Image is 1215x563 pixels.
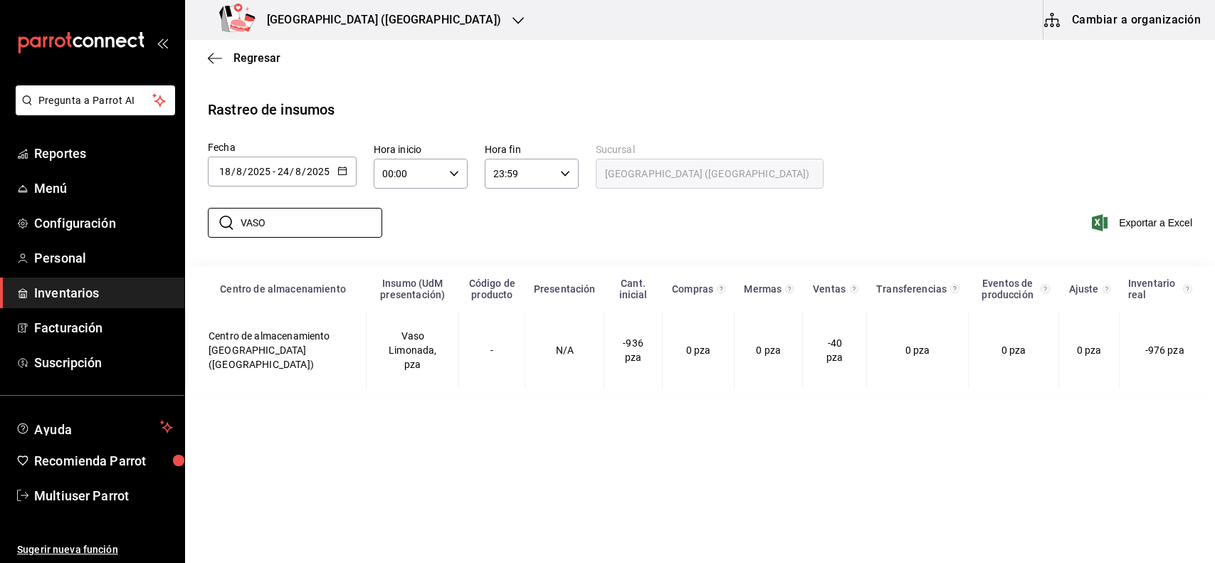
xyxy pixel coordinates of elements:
div: Ventas [811,283,848,295]
td: - [459,312,525,389]
input: Month [295,166,302,177]
input: Day [219,166,231,177]
input: Buscar insumo [241,209,382,237]
label: Hora inicio [374,144,468,154]
input: Day [277,166,290,177]
div: Centro de almacenamiento [209,283,358,295]
div: Transferencias [875,283,947,295]
span: Regresar [233,51,280,65]
svg: Total de presentación del insumo mermado en el rango de fechas seleccionado. [785,283,794,295]
span: Facturación [34,318,173,337]
div: Insumo (UdM presentación) [375,278,451,300]
td: Centro de almacenamiento [GEOGRAPHIC_DATA] ([GEOGRAPHIC_DATA]) [186,312,367,389]
span: Menú [34,179,173,198]
span: 0 pza [1077,344,1102,356]
input: Month [236,166,243,177]
span: Configuración [34,214,173,233]
label: Sucursal [596,144,824,154]
span: Reportes [34,144,173,163]
span: 0 pza [756,344,781,356]
div: Inventario real [1128,278,1181,300]
svg: Total de presentación del insumo transferido ya sea fuera o dentro de la sucursal en el rango de ... [950,283,960,295]
div: Eventos de producción [977,278,1038,300]
div: Código de producto [468,278,517,300]
span: Recomienda Parrot [34,451,173,470]
input: Year [247,166,271,177]
span: Inventarios [34,283,173,302]
span: / [231,166,236,177]
span: / [243,166,247,177]
div: Presentación [534,283,596,295]
div: Mermas [743,283,783,295]
span: -976 pza [1145,344,1184,356]
span: / [302,166,306,177]
span: 0 pza [905,344,930,356]
svg: Total de presentación del insumo utilizado en eventos de producción en el rango de fechas selecci... [1041,283,1050,295]
span: Ayuda [34,419,154,436]
button: open_drawer_menu [157,37,168,48]
a: Pregunta a Parrot AI [10,103,175,118]
span: Personal [34,248,173,268]
svg: Total de presentación del insumo vendido en el rango de fechas seleccionado. [850,283,858,295]
span: Multiuser Parrot [34,486,173,505]
button: Pregunta a Parrot AI [16,85,175,115]
svg: Inventario real = + compras - ventas - mermas - eventos de producción +/- transferencias +/- ajus... [1183,283,1192,295]
span: - [273,166,275,177]
div: Rastreo de insumos [208,99,335,120]
span: / [290,166,294,177]
label: Hora fin [485,144,579,154]
span: -40 pza [826,337,843,363]
span: 0 pza [686,344,711,356]
span: -936 pza [623,337,643,363]
span: Pregunta a Parrot AI [38,93,153,108]
div: Compras [670,283,714,295]
td: N/A [525,312,604,389]
span: Suscripción [34,353,173,372]
svg: Cantidad registrada mediante Ajuste manual y conteos en el rango de fechas seleccionado. [1103,283,1111,295]
svg: Total de presentación del insumo comprado en el rango de fechas seleccionado. [717,283,726,295]
input: Year [306,166,330,177]
div: Ajuste [1068,283,1100,295]
span: Sugerir nueva función [17,542,173,557]
span: 0 pza [1001,344,1026,356]
h3: [GEOGRAPHIC_DATA] ([GEOGRAPHIC_DATA]) [256,11,501,28]
td: Vaso Limonada, pza [367,312,459,389]
div: Cant. inicial [613,278,654,300]
button: Exportar a Excel [1095,214,1192,231]
span: Fecha [208,142,236,153]
button: Regresar [208,51,280,65]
